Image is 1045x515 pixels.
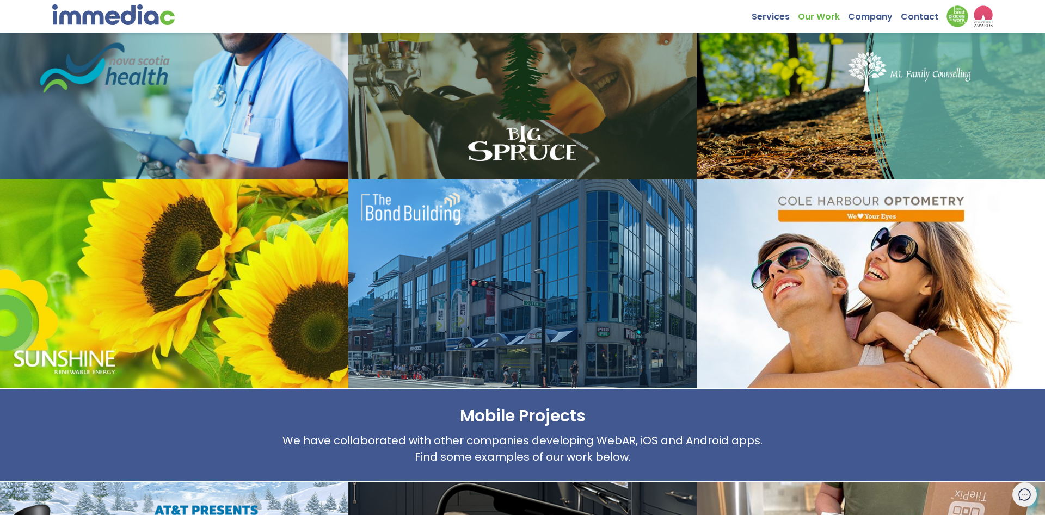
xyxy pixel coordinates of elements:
[460,405,586,427] h2: Mobile Projects
[946,5,968,27] img: Down
[901,5,946,22] a: Contact
[974,5,993,27] img: logo2_wea_nobg.webp
[798,5,848,22] a: Our Work
[104,432,941,465] p: We have collaborated with other companies developing WebAR, iOS and Android apps. Find some examp...
[52,4,175,25] img: immediac
[848,5,901,22] a: Company
[752,5,798,22] a: Services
